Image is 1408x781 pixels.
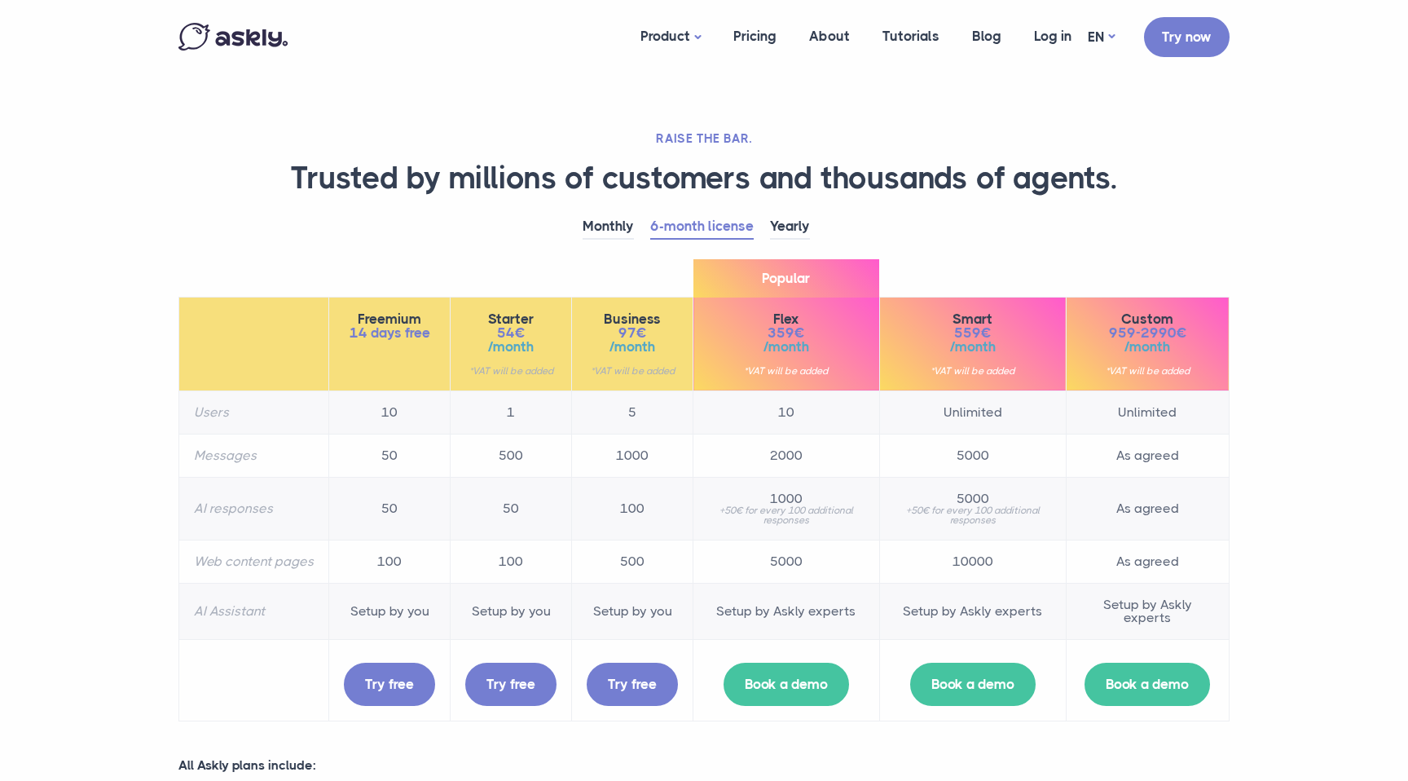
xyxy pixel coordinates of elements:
[344,326,435,340] span: 14 days free
[329,540,451,583] td: 100
[879,390,1066,434] td: Unlimited
[910,663,1036,706] a: Book a demo
[587,312,678,326] span: Business
[587,663,678,706] a: Try free
[1081,502,1214,515] span: As agreed
[895,326,1051,340] span: 559€
[770,214,810,240] a: Yearly
[572,434,693,477] td: 1000
[793,5,866,68] a: About
[179,477,329,540] th: AI responses
[1066,434,1229,477] td: As agreed
[624,5,717,69] a: Product
[329,434,451,477] td: 50
[1081,366,1214,376] small: *VAT will be added
[329,583,451,639] td: Setup by you
[708,312,865,326] span: Flex
[572,390,693,434] td: 5
[178,159,1230,198] h1: Trusted by millions of customers and thousands of agents.
[879,434,1066,477] td: 5000
[693,540,880,583] td: 5000
[583,214,634,240] a: Monthly
[178,757,316,773] strong: All Askly plans include:
[895,340,1051,354] span: /month
[451,583,572,639] td: Setup by you
[1081,312,1214,326] span: Custom
[451,434,572,477] td: 500
[708,326,865,340] span: 359€
[956,5,1018,68] a: Blog
[708,340,865,354] span: /month
[329,477,451,540] td: 50
[895,492,1051,505] span: 5000
[179,583,329,639] th: AI Assistant
[717,5,793,68] a: Pricing
[1081,326,1214,340] span: 959-2990€
[895,366,1051,376] small: *VAT will be added
[693,583,880,639] td: Setup by Askly experts
[866,5,956,68] a: Tutorials
[465,366,557,376] small: *VAT will be added
[1066,583,1229,639] td: Setup by Askly experts
[179,540,329,583] th: Web content pages
[572,583,693,639] td: Setup by you
[178,130,1230,147] h2: RAISE THE BAR.
[179,434,329,477] th: Messages
[344,663,435,706] a: Try free
[1088,25,1115,49] a: EN
[1144,17,1230,57] a: Try now
[179,390,329,434] th: Users
[587,340,678,354] span: /month
[465,326,557,340] span: 54€
[587,366,678,376] small: *VAT will be added
[895,505,1051,525] small: +50€ for every 100 additional responses
[895,312,1051,326] span: Smart
[178,23,288,51] img: Askly
[587,326,678,340] span: 97€
[693,259,879,298] span: Popular
[465,312,557,326] span: Starter
[1081,340,1214,354] span: /month
[329,390,451,434] td: 10
[879,583,1066,639] td: Setup by Askly experts
[879,540,1066,583] td: 10000
[465,663,557,706] a: Try free
[451,540,572,583] td: 100
[708,492,865,505] span: 1000
[451,390,572,434] td: 1
[344,312,435,326] span: Freemium
[724,663,849,706] a: Book a demo
[451,477,572,540] td: 50
[572,540,693,583] td: 500
[708,505,865,525] small: +50€ for every 100 additional responses
[650,214,754,240] a: 6-month license
[1081,555,1214,568] span: As agreed
[708,366,865,376] small: *VAT will be added
[1066,390,1229,434] td: Unlimited
[1018,5,1088,68] a: Log in
[693,390,880,434] td: 10
[465,340,557,354] span: /month
[572,477,693,540] td: 100
[693,434,880,477] td: 2000
[1085,663,1210,706] a: Book a demo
